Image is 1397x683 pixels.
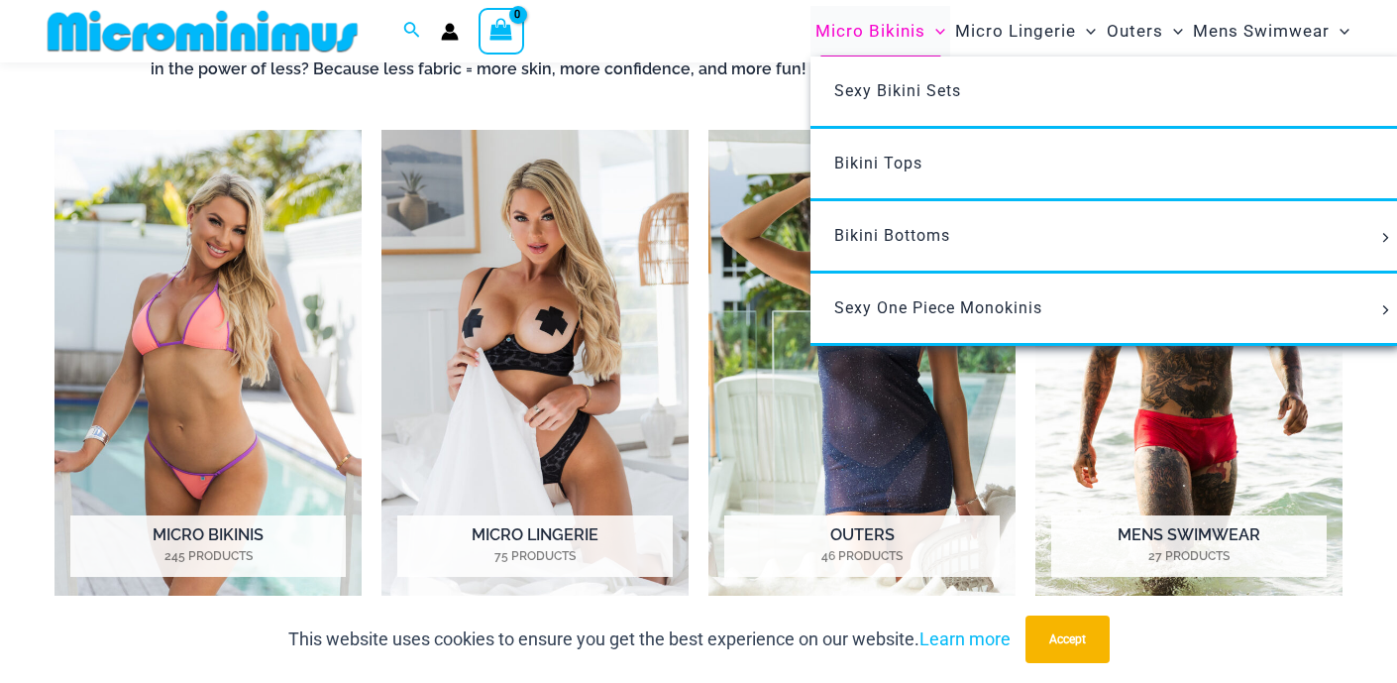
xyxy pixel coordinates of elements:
[479,8,524,54] a: View Shopping Cart, empty
[397,547,673,565] mark: 75 Products
[40,9,366,54] img: MM SHOP LOGO FLAT
[815,6,925,57] span: Micro Bikinis
[1102,6,1188,57] a: OutersMenu ToggleMenu Toggle
[834,154,922,172] span: Bikini Tops
[810,6,950,57] a: Micro BikinisMenu ToggleMenu Toggle
[1330,6,1349,57] span: Menu Toggle
[955,6,1076,57] span: Micro Lingerie
[724,515,1000,577] h2: Outers
[54,130,362,605] img: Micro Bikinis
[1076,6,1096,57] span: Menu Toggle
[288,625,1011,654] p: This website uses cookies to ensure you get the best experience on our website.
[724,547,1000,565] mark: 46 Products
[1107,6,1163,57] span: Outers
[925,6,945,57] span: Menu Toggle
[834,81,961,100] span: Sexy Bikini Sets
[1051,547,1327,565] mark: 27 Products
[834,298,1042,317] span: Sexy One Piece Monokinis
[441,23,459,41] a: Account icon link
[381,130,689,605] img: Micro Lingerie
[1193,6,1330,57] span: Mens Swimwear
[708,130,1016,605] a: Visit product category Outers
[1035,130,1343,605] img: Mens Swimwear
[1035,130,1343,605] a: Visit product category Mens Swimwear
[1188,6,1354,57] a: Mens SwimwearMenu ToggleMenu Toggle
[950,6,1101,57] a: Micro LingerieMenu ToggleMenu Toggle
[1163,6,1183,57] span: Menu Toggle
[70,515,346,577] h2: Micro Bikinis
[1025,616,1110,663] button: Accept
[708,130,1016,605] img: Outers
[397,515,673,577] h2: Micro Lingerie
[1051,515,1327,577] h2: Mens Swimwear
[70,547,346,565] mark: 245 Products
[381,130,689,605] a: Visit product category Micro Lingerie
[1375,305,1397,315] span: Menu Toggle
[403,19,421,44] a: Search icon link
[54,130,362,605] a: Visit product category Micro Bikinis
[834,226,950,245] span: Bikini Bottoms
[919,628,1011,649] a: Learn more
[1375,233,1397,243] span: Menu Toggle
[807,3,1357,59] nav: Site Navigation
